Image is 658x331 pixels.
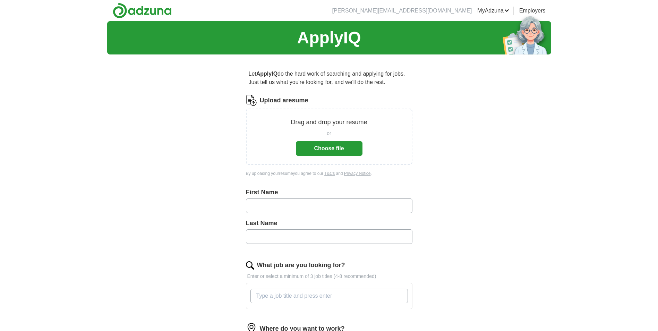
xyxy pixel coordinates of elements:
[246,188,412,197] label: First Name
[260,96,308,105] label: Upload a resume
[324,171,335,176] a: T&Cs
[256,71,277,77] strong: ApplyIQ
[246,273,412,280] p: Enter or select a minimum of 3 job titles (4-8 recommended)
[332,7,472,15] li: [PERSON_NAME][EMAIL_ADDRESS][DOMAIN_NAME]
[327,130,331,137] span: or
[246,219,412,228] label: Last Name
[296,141,362,156] button: Choose file
[297,25,361,50] h1: ApplyIQ
[246,95,257,106] img: CV Icon
[344,171,371,176] a: Privacy Notice
[250,289,408,303] input: Type a job title and press enter
[291,118,367,127] p: Drag and drop your resume
[257,261,345,270] label: What job are you looking for?
[519,7,546,15] a: Employers
[477,7,509,15] a: MyAdzuna
[246,261,254,270] img: search.png
[246,67,412,89] p: Let do the hard work of searching and applying for jobs. Just tell us what you're looking for, an...
[246,170,412,177] div: By uploading your resume you agree to our and .
[113,3,172,18] img: Adzuna logo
